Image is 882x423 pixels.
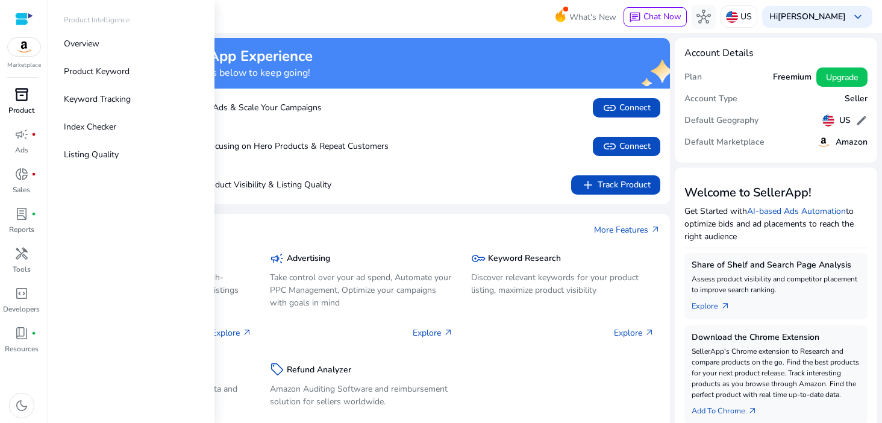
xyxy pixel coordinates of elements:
p: Marketplace [7,61,41,70]
p: Boost Sales by Focusing on Hero Products & Repeat Customers [84,140,389,152]
h5: Plan [684,72,702,83]
span: fiber_manual_record [31,172,36,177]
h5: Default Geography [684,116,758,126]
p: Index Checker [64,121,116,133]
p: Sales [13,184,30,195]
img: amazon.svg [8,38,40,56]
img: amazon.svg [816,135,831,149]
h3: Welcome to SellerApp! [684,186,868,200]
span: Upgrade [826,71,858,84]
p: Developers [3,304,40,315]
p: Resources [5,343,39,354]
a: AI-based Ads Automation [747,205,846,217]
b: [PERSON_NAME] [778,11,846,22]
p: Reports [9,224,34,235]
span: arrow_outward [242,328,252,337]
button: Upgrade [816,67,868,87]
span: lab_profile [14,207,29,221]
button: chatChat Now [624,7,687,27]
span: handyman [14,246,29,261]
img: us.svg [726,11,738,23]
span: dark_mode [14,398,29,413]
span: fiber_manual_record [31,331,36,336]
p: Product Keyword [64,65,130,78]
span: book_4 [14,326,29,340]
p: Hi [769,13,846,21]
span: arrow_outward [651,225,660,234]
button: linkConnect [593,137,660,156]
span: link [602,101,617,115]
span: Chat Now [643,11,681,22]
span: campaign [14,127,29,142]
h5: Download the Chrome Extension [692,333,860,343]
p: Ads [15,145,28,155]
span: edit [855,114,868,127]
h5: Advertising [287,254,330,264]
span: What's New [569,7,616,28]
button: linkConnect [593,98,660,117]
h4: Account Details [684,48,868,59]
p: Explore [211,327,252,339]
span: Connect [602,101,651,115]
h5: Share of Shelf and Search Page Analysis [692,260,860,271]
h5: Seller [845,94,868,104]
span: key [471,251,486,266]
span: fiber_manual_record [31,132,36,137]
p: SellerApp's Chrome extension to Research and compare products on the go. Find the best products f... [692,346,860,400]
p: Product [8,105,34,116]
p: Tools [13,264,31,275]
p: Assess product visibility and competitor placement to improve search ranking. [692,274,860,295]
span: Track Product [581,178,651,192]
h5: Keyword Research [488,254,561,264]
p: Explore [413,327,453,339]
span: arrow_outward [721,301,730,311]
h5: US [839,116,851,126]
h5: Freemium [773,72,812,83]
span: inventory_2 [14,87,29,102]
span: arrow_outward [443,328,453,337]
button: hub [692,5,716,29]
span: code_blocks [14,286,29,301]
span: hub [696,10,711,24]
img: us.svg [822,114,834,127]
p: Overview [64,37,99,50]
span: sell [270,362,284,377]
span: donut_small [14,167,29,181]
h5: Default Marketplace [684,137,765,148]
p: Amazon Auditing Software and reimbursement solution for sellers worldwide. [270,383,453,408]
span: arrow_outward [645,328,654,337]
span: add [581,178,595,192]
span: arrow_outward [748,406,757,416]
p: US [740,6,752,27]
span: chat [629,11,641,23]
p: Keyword Tracking [64,93,131,105]
button: addTrack Product [571,175,660,195]
h5: Account Type [684,94,737,104]
p: Listing Quality [64,148,119,161]
span: fiber_manual_record [31,211,36,216]
h5: Refund Analyzer [287,365,351,375]
h5: Amazon [836,137,868,148]
p: Take control over your ad spend, Automate your PPC Management, Optimize your campaigns with goals... [270,271,453,309]
span: Connect [602,139,651,154]
p: Explore [614,327,654,339]
a: Add To Chrome [692,400,767,417]
span: keyboard_arrow_down [851,10,865,24]
span: campaign [270,251,284,266]
a: More Featuresarrow_outward [594,224,660,236]
p: Product Intelligence [64,14,130,25]
p: Discover relevant keywords for your product listing, maximize product visibility [471,271,654,296]
a: Explorearrow_outward [692,295,740,312]
span: link [602,139,617,154]
p: Get Started with to optimize bids and ad placements to reach the right audience [684,205,868,243]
